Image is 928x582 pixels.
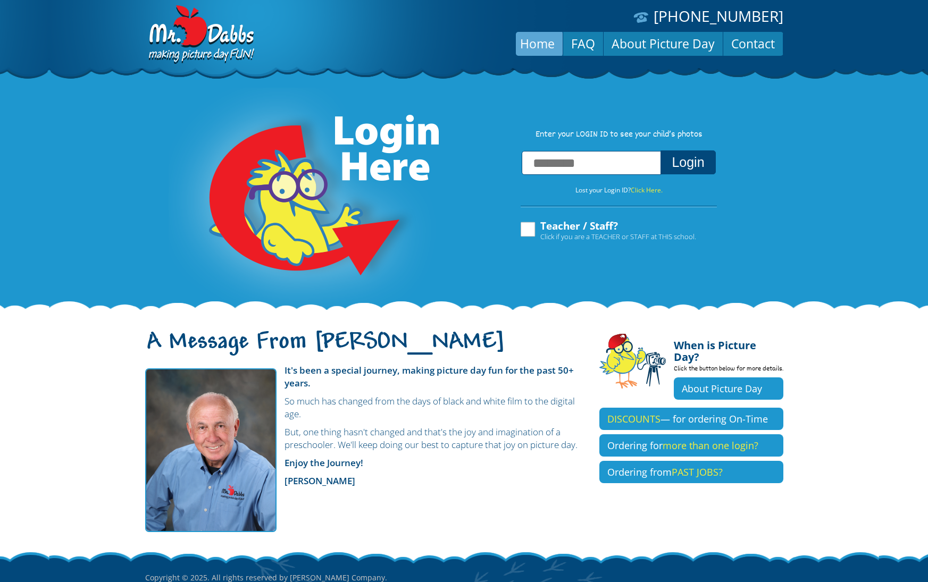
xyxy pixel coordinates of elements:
a: Click Here. [631,185,663,195]
a: Ordering formore than one login? [599,434,783,457]
span: more than one login? [663,439,758,452]
a: [PHONE_NUMBER] [654,6,783,26]
span: DISCOUNTS [607,412,661,425]
p: Enter your LOGIN ID to see your child’s photos [510,129,728,141]
img: Mr. Dabbs [145,368,277,532]
label: Teacher / Staff? [519,221,696,241]
p: So much has changed from the days of black and white film to the digital age. [145,395,583,420]
a: Ordering fromPAST JOBS? [599,461,783,483]
a: About Picture Day [674,377,783,400]
h4: When is Picture Day? [674,333,783,363]
a: About Picture Day [604,31,723,56]
strong: [PERSON_NAME] [285,475,355,487]
p: Lost your Login ID? [510,184,728,196]
img: Dabbs Company [145,5,256,65]
span: PAST JOBS? [672,466,723,478]
img: Login Here [169,88,441,311]
a: DISCOUNTS— for ordering On-Time [599,408,783,430]
button: Login [661,150,715,174]
h1: A Message From [PERSON_NAME] [145,338,583,360]
a: Contact [723,31,783,56]
a: FAQ [563,31,603,56]
strong: Enjoy the Journey! [285,457,363,469]
span: Click if you are a TEACHER or STAFF at THIS school. [540,231,696,242]
p: Click the button below for more details. [674,363,783,377]
p: But, one thing hasn't changed and that's the joy and imagination of a preschooler. We'll keep doi... [145,426,583,451]
a: Home [512,31,563,56]
strong: It's been a special journey, making picture day fun for the past 50+ years. [285,364,574,389]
